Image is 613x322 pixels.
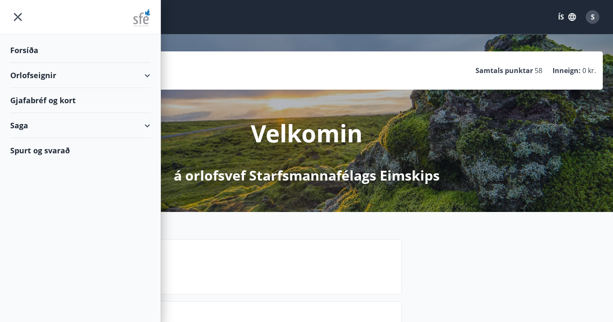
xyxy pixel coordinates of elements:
[10,38,150,63] div: Forsíða
[591,12,595,22] span: S
[10,63,150,88] div: Orlofseignir
[582,66,596,75] span: 0 kr.
[582,7,603,27] button: S
[10,9,26,25] button: menu
[73,261,395,275] p: Næstu helgi
[251,117,363,149] p: Velkomin
[10,138,150,163] div: Spurt og svarað
[174,166,440,185] p: á orlofsvef Starfsmannafélags Eimskips
[10,113,150,138] div: Saga
[10,88,150,113] div: Gjafabréf og kort
[553,66,581,75] p: Inneign :
[535,66,542,75] span: 58
[553,9,581,25] button: ÍS
[133,9,150,26] img: union_logo
[476,66,533,75] p: Samtals punktar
